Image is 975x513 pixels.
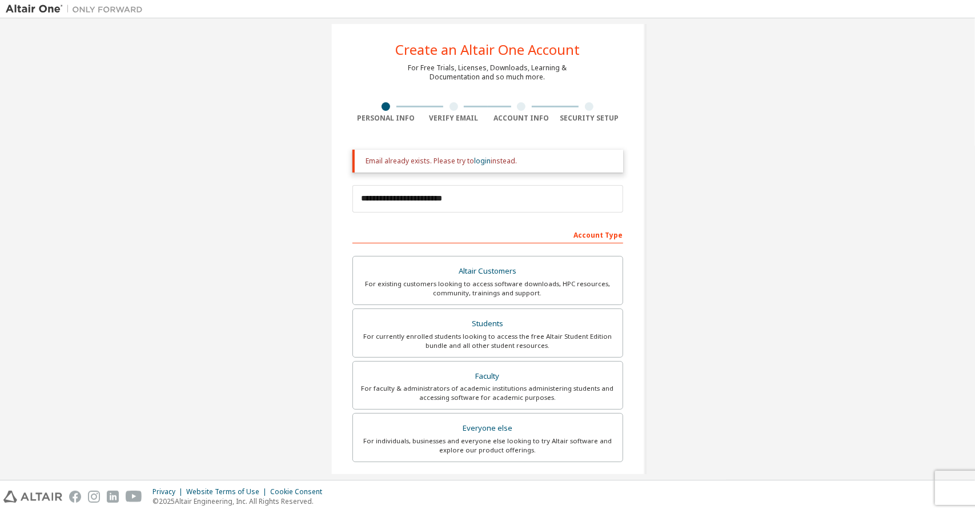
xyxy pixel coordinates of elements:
[360,316,616,332] div: Students
[475,156,491,166] a: login
[395,43,580,57] div: Create an Altair One Account
[3,491,62,503] img: altair_logo.svg
[360,420,616,436] div: Everyone else
[360,263,616,279] div: Altair Customers
[408,63,567,82] div: For Free Trials, Licenses, Downloads, Learning & Documentation and so much more.
[352,225,623,243] div: Account Type
[6,3,149,15] img: Altair One
[420,114,488,123] div: Verify Email
[360,332,616,350] div: For currently enrolled students looking to access the free Altair Student Edition bundle and all ...
[88,491,100,503] img: instagram.svg
[488,114,556,123] div: Account Info
[366,157,614,166] div: Email already exists. Please try to instead.
[153,487,186,496] div: Privacy
[555,114,623,123] div: Security Setup
[352,114,420,123] div: Personal Info
[69,491,81,503] img: facebook.svg
[270,487,329,496] div: Cookie Consent
[360,384,616,402] div: For faculty & administrators of academic institutions administering students and accessing softwa...
[360,279,616,298] div: For existing customers looking to access software downloads, HPC resources, community, trainings ...
[153,496,329,506] p: © 2025 Altair Engineering, Inc. All Rights Reserved.
[360,436,616,455] div: For individuals, businesses and everyone else looking to try Altair software and explore our prod...
[360,368,616,384] div: Faculty
[126,491,142,503] img: youtube.svg
[186,487,270,496] div: Website Terms of Use
[107,491,119,503] img: linkedin.svg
